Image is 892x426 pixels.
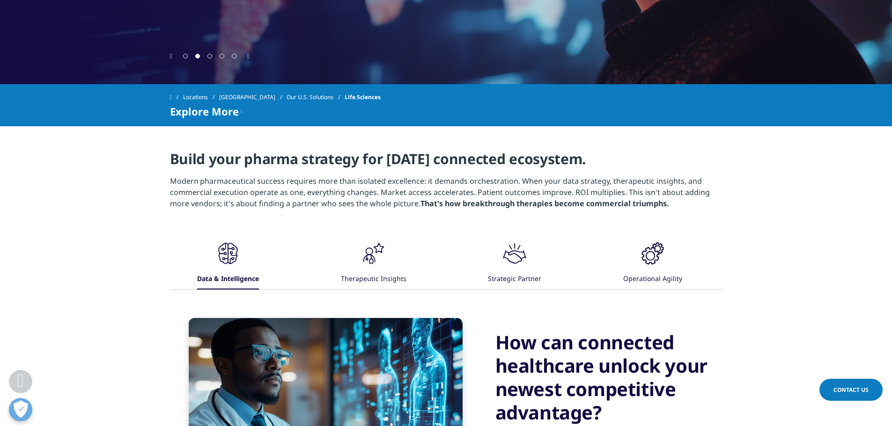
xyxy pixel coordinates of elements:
[833,386,869,394] span: Contact Us
[9,398,32,421] button: Open Preferences
[170,175,722,216] p: Modern pharmaceutical success requires more than isolated excellence: it demands orchestration. W...
[197,269,259,289] div: Data & Intelligence
[339,239,406,289] button: Therapeutic Insights
[207,54,212,58] span: Go to slide 3
[341,269,406,289] div: Therapeutic Insights
[287,89,345,106] a: Our U.S. Solutions
[488,269,541,289] div: Strategic Partner
[819,379,883,401] a: Contact Us
[420,198,669,209] strong: That's how breakthrough therapies become commercial triumphs.
[195,54,200,58] span: Go to slide 2
[170,51,172,60] div: Previous slide
[487,239,541,289] button: Strategic Partner
[345,89,381,106] span: Life Sciences
[219,89,287,106] a: [GEOGRAPHIC_DATA]
[247,51,250,60] div: Next slide
[622,239,682,289] button: Operational Agility
[232,54,236,58] span: Go to slide 5
[170,106,239,117] span: Explore More
[183,54,188,58] span: Go to slide 1
[170,150,722,175] h4: Build your pharma strategy for [DATE] connected ecosystem.
[220,54,224,58] span: Go to slide 4
[495,331,722,424] h3: How can connected healthcare unlock your newest competitive advantage?
[196,239,259,289] button: Data & Intelligence
[623,269,682,289] div: Operational Agility
[183,89,219,106] a: Locations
